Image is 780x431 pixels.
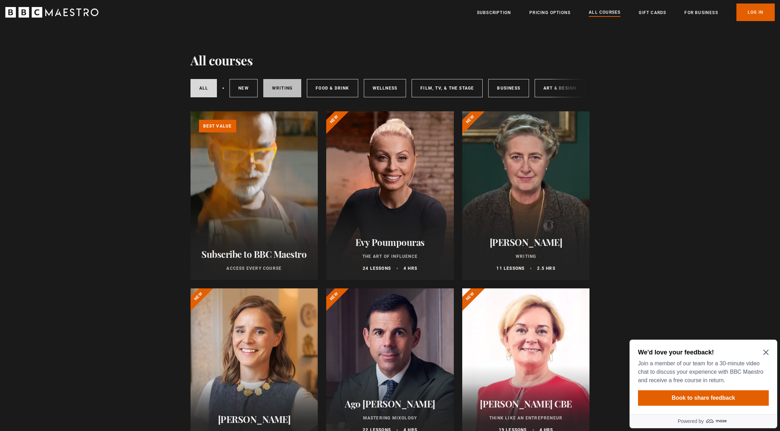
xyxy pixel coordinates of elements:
[230,79,258,97] a: New
[471,237,581,248] h2: [PERSON_NAME]
[136,13,142,18] button: Close Maze Prompt
[488,79,529,97] a: Business
[335,237,445,248] h2: Evy Poumpouras
[11,22,139,48] p: Join a member of our team for a 30-minute video chat to discuss your experience with BBC Maestro ...
[537,265,555,272] p: 2.5 hrs
[639,9,666,16] a: Gift Cards
[404,265,417,272] p: 4 hrs
[335,253,445,260] p: The Art of Influence
[477,4,775,21] nav: Primary
[335,398,445,409] h2: Ago [PERSON_NAME]
[736,4,775,21] a: Log In
[529,9,571,16] a: Pricing Options
[412,79,483,97] a: Film, TV, & The Stage
[191,53,253,67] h1: All courses
[307,79,358,97] a: Food & Drink
[471,253,581,260] p: Writing
[471,415,581,421] p: Think Like an Entrepreneur
[496,265,524,272] p: 11 lessons
[335,415,445,421] p: Mastering Mixology
[191,79,217,97] a: All
[199,414,310,425] h2: [PERSON_NAME]
[477,9,511,16] a: Subscription
[364,79,406,97] a: Wellness
[471,398,581,409] h2: [PERSON_NAME] CBE
[5,7,98,18] svg: BBC Maestro
[589,9,620,17] a: All Courses
[3,77,150,91] a: Powered by maze
[326,111,454,280] a: Evy Poumpouras The Art of Influence 24 lessons 4 hrs New
[199,120,236,132] p: Best value
[462,111,590,280] a: [PERSON_NAME] Writing 11 lessons 2.5 hrs New
[263,79,301,97] a: Writing
[3,3,150,91] div: Optional study invitation
[684,9,718,16] a: For business
[11,53,142,69] button: Book to share feedback
[535,79,585,97] a: Art & Design
[11,11,139,20] h2: We'd love your feedback!
[363,265,391,272] p: 24 lessons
